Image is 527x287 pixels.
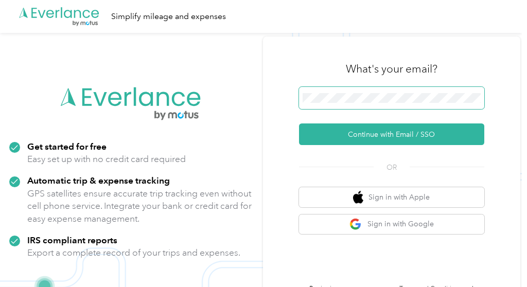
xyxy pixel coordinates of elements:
[27,175,170,186] strong: Automatic trip & expense tracking
[27,246,240,259] p: Export a complete record of your trips and expenses.
[111,10,226,23] div: Simplify mileage and expenses
[27,153,186,166] p: Easy set up with no credit card required
[353,191,363,204] img: apple logo
[299,187,484,207] button: apple logoSign in with Apple
[346,62,437,76] h3: What's your email?
[27,187,252,225] p: GPS satellites ensure accurate trip tracking even without cell phone service. Integrate your bank...
[374,162,410,173] span: OR
[27,235,117,245] strong: IRS compliant reports
[27,141,107,152] strong: Get started for free
[349,218,362,231] img: google logo
[299,214,484,235] button: google logoSign in with Google
[299,123,484,145] button: Continue with Email / SSO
